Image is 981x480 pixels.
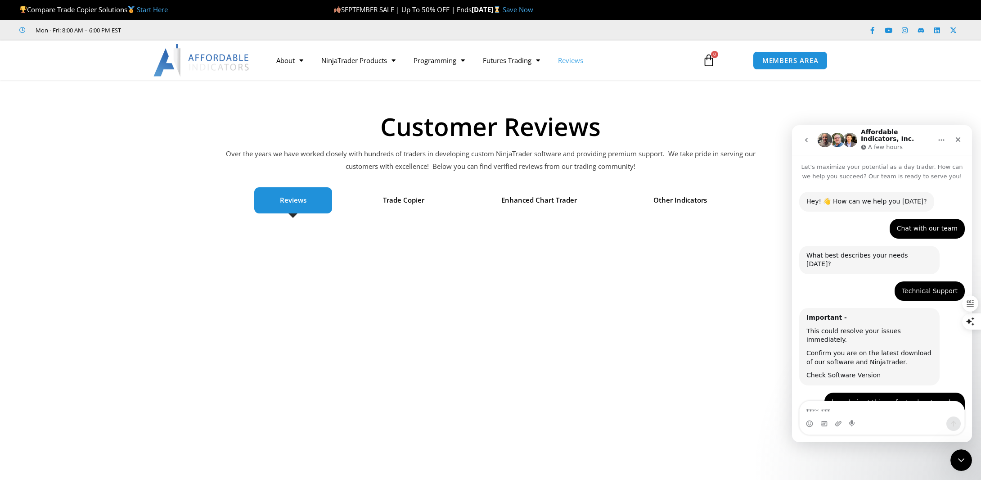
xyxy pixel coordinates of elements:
[950,449,972,471] iframe: Intercom live chat
[19,5,168,14] span: Compare Trade Copier Solutions
[472,5,503,14] strong: [DATE]
[653,194,707,207] span: Other Indicators
[267,50,692,71] nav: Menu
[792,125,972,442] iframe: To enrich screen reader interactions, please activate Accessibility in Grammarly extension settings
[711,51,718,58] span: 0
[333,5,472,14] span: SEPTEMBER SALE | Up To 50% OFF | Ends
[762,57,819,64] span: MEMBERS AREA
[405,50,474,71] a: Programming
[280,194,306,207] span: Reviews
[689,47,729,73] a: 0
[501,194,577,207] span: Enhanced Chart Trader
[753,51,828,70] a: MEMBERS AREA
[128,6,135,13] img: 🥇
[153,44,250,77] img: LogoAI | Affordable Indicators – NinjaTrader
[267,50,312,71] a: About
[494,6,500,13] img: ⌛
[334,6,341,13] img: 🍂
[180,114,801,139] h1: Customer Reviews
[134,26,269,35] iframe: Customer reviews powered by Trustpilot
[225,148,756,173] p: Over the years we have worked closely with hundreds of traders in developing custom NinjaTrader s...
[20,6,27,13] img: 🏆
[474,50,549,71] a: Futures Trading
[137,5,168,14] a: Start Here
[33,25,121,36] span: Mon - Fri: 8:00 AM – 6:00 PM EST
[383,194,424,207] span: Trade Copier
[503,5,533,14] a: Save Now
[549,50,592,71] a: Reviews
[312,50,405,71] a: NinjaTrader Products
